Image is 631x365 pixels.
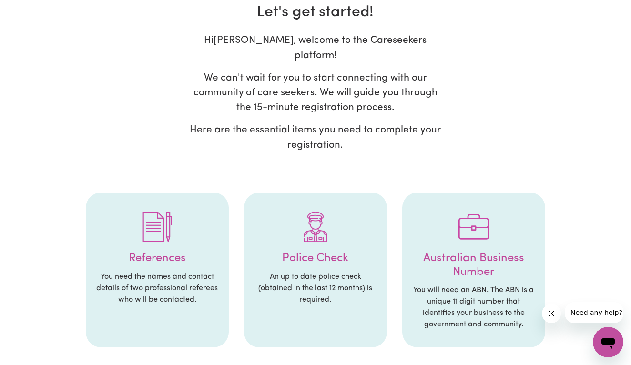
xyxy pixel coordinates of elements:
[412,284,536,330] p: You will need an ABN. The ABN is a unique 11 digit number that identifies your business to the go...
[254,252,377,265] h4: Police Check
[254,271,377,305] p: An up to date police check (obtained in the last 12 months) is required.
[190,33,441,62] p: Hi [PERSON_NAME] , welcome to the Careseekers platform!
[565,302,623,323] iframe: Message from company
[58,3,572,21] h2: Let's get started!
[95,271,219,305] p: You need the names and contact details of two professional referees who will be contacted.
[95,252,219,265] h4: References
[190,122,441,152] p: Here are the essential items you need to complete your registration.
[190,71,441,115] p: We can't wait for you to start connecting with our community of care seekers. We will guide you t...
[593,327,623,357] iframe: Button to launch messaging window
[542,304,561,323] iframe: Close message
[412,252,536,279] h4: Australian Business Number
